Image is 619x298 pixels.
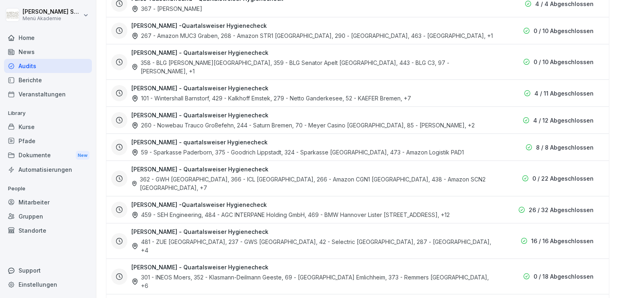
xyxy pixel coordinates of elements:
div: 367 - [PERSON_NAME] [131,4,202,13]
a: DokumenteNew [4,148,92,163]
div: 260 - Nowebau Trauco Großefehn, 244 - Saturn Bremen, 70 - Meyer Casino [GEOGRAPHIC_DATA], 85 - [P... [131,121,475,129]
div: 358 - BLG [PERSON_NAME][GEOGRAPHIC_DATA], 359 - BLG Senator Apelt [GEOGRAPHIC_DATA], 443 - BLG C3... [131,58,493,75]
div: Dokumente [4,148,92,163]
a: News [4,45,92,59]
a: Gruppen [4,209,92,223]
div: 301 - INEOS Moers, 352 - Klasmann-Deilmann Geeste, 69 - [GEOGRAPHIC_DATA] Emlichheim, 373 - Remme... [131,273,493,290]
h3: [PERSON_NAME] -Quartalsweiser Hygienecheck [131,200,267,209]
a: Einstellungen [4,277,92,292]
h3: [PERSON_NAME] - Quartalsweiser Hygienecheck [131,111,268,119]
p: 8 / 8 Abgeschlossen [536,143,594,152]
h3: [PERSON_NAME] - quartalsweiser Hygienecheck [131,138,268,146]
div: New [76,151,89,160]
p: 0 / 22 Abgeschlossen [532,174,594,183]
p: People [4,182,92,195]
p: Menü Akademie [23,16,81,21]
h3: [PERSON_NAME] - Quartalsweiser Hygienecheck [131,263,268,271]
div: 459 - SEH Engineering, 484 - AGC INTERPANE Holding GmbH, 469 - BMW Hannover Lister [STREET_ADDRES... [131,210,450,219]
h3: [PERSON_NAME] - Quartalsweiser Hygienecheck [131,84,268,92]
p: 26 / 32 Abgeschlossen [529,206,594,214]
h3: [PERSON_NAME] - Quartalsweiser Hygienecheck [131,48,268,57]
a: Pfade [4,134,92,148]
p: 0 / 18 Abgeschlossen [534,272,594,281]
p: [PERSON_NAME] Schepers [23,8,81,15]
h3: [PERSON_NAME] - Quartalsweiser Hygienecheck [131,227,268,236]
a: Audits [4,59,92,73]
div: 267 - Amazon MUC3 Graben, 268 - Amazon STR1 [GEOGRAPHIC_DATA], 290 - [GEOGRAPHIC_DATA], 463 - [GE... [131,31,493,40]
h3: [PERSON_NAME] -Quartalsweiser Hygienecheck [131,21,267,30]
div: 59 - Sparkasse Paderborn, 375 - Goodrich Lippstadt, 324 - Sparkasse [GEOGRAPHIC_DATA], 473 - Amaz... [131,148,464,156]
h3: [PERSON_NAME] - Quartalsweiser Hygienecheck [131,165,268,173]
p: 0 / 10 Abgeschlossen [534,27,594,35]
div: 481 - ZUE [GEOGRAPHIC_DATA], 237 - GWS [GEOGRAPHIC_DATA], 42 - Selectric [GEOGRAPHIC_DATA], 287 -... [131,238,493,254]
div: 362 - GWH [GEOGRAPHIC_DATA], 366 - ICL [GEOGRAPHIC_DATA], 266 - Amazon CGN1 [GEOGRAPHIC_DATA], 43... [131,175,493,192]
p: 4 / 12 Abgeschlossen [533,116,594,125]
p: 0 / 10 Abgeschlossen [534,58,594,66]
a: Home [4,31,92,45]
a: Veranstaltungen [4,87,92,101]
p: 16 / 16 Abgeschlossen [531,237,594,245]
a: Mitarbeiter [4,195,92,209]
p: Library [4,107,92,120]
a: Standorte [4,223,92,238]
p: 4 / 11 Abgeschlossen [534,89,594,98]
a: Automatisierungen [4,163,92,177]
a: Berichte [4,73,92,87]
div: 101 - Wintershall Barnstorf, 429 - Kalkhoff Emstek, 279 - Netto Ganderkesee, 52 - KAEFER Bremen , +7 [131,94,411,102]
div: Support [4,263,92,277]
a: Kurse [4,120,92,134]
